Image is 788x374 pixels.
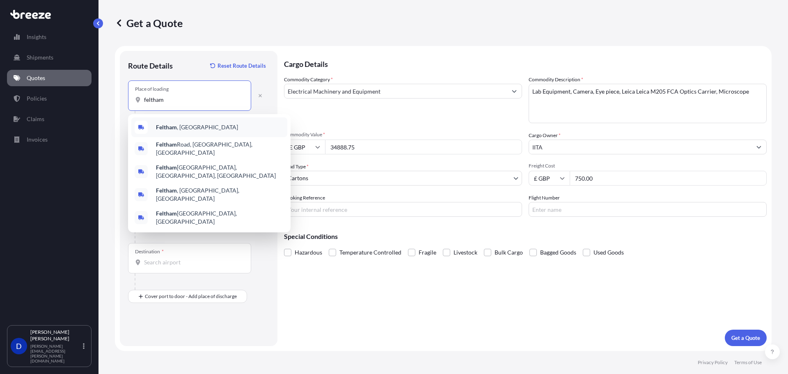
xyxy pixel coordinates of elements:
p: Privacy Policy [698,359,728,366]
span: Temperature Controlled [339,246,401,259]
b: Feltham [156,124,177,131]
input: Destination [144,258,241,266]
label: Flight Number [529,194,560,202]
span: Used Goods [593,246,624,259]
p: Reset Route Details [218,62,266,70]
label: Cargo Owner [529,131,561,140]
label: Commodity Category [284,76,333,84]
p: [PERSON_NAME] [PERSON_NAME] [30,329,81,342]
input: Enter name [529,202,767,217]
p: Insights [27,33,46,41]
label: Commodity Description [529,76,583,84]
span: Commodity Value [284,131,522,138]
p: Route Details [128,61,173,71]
span: Bulk Cargo [495,246,523,259]
b: Feltham [156,164,177,171]
span: Cartons [288,174,308,182]
span: Road, [GEOGRAPHIC_DATA], [GEOGRAPHIC_DATA] [156,140,284,157]
span: Cover port to door - Add place of discharge [145,292,237,301]
span: Livestock [454,246,477,259]
p: Cargo Details [284,51,767,76]
span: Hazardous [295,246,322,259]
span: Freight Cost [529,163,767,169]
b: Feltham [156,187,177,194]
input: Full name [529,140,751,154]
span: D [16,342,22,350]
p: Shipments [27,53,53,62]
div: Destination [135,248,164,255]
input: Your internal reference [284,202,522,217]
span: [GEOGRAPHIC_DATA], [GEOGRAPHIC_DATA], [GEOGRAPHIC_DATA] [156,163,284,180]
p: Special Conditions [284,233,767,240]
p: [PERSON_NAME][EMAIL_ADDRESS][PERSON_NAME][DOMAIN_NAME] [30,344,81,363]
input: Select a commodity type [284,84,507,99]
span: , [GEOGRAPHIC_DATA] [156,123,238,131]
button: Show suggestions [751,140,766,154]
span: , [GEOGRAPHIC_DATA], [GEOGRAPHIC_DATA] [156,186,284,203]
p: Terms of Use [734,359,762,366]
p: Quotes [27,74,45,82]
input: Enter amount [570,171,767,186]
div: Place of loading [135,86,169,92]
p: Get a Quote [731,334,760,342]
p: Policies [27,94,47,103]
span: Fragile [419,246,436,259]
p: Claims [27,115,44,123]
button: Show suggestions [507,84,522,99]
p: Get a Quote [115,16,183,30]
label: Booking Reference [284,194,325,202]
p: Invoices [27,135,48,144]
div: Show suggestions [128,114,291,232]
b: Feltham [156,210,177,217]
input: Type amount [325,140,522,154]
input: Place of loading [144,96,241,104]
span: [GEOGRAPHIC_DATA], [GEOGRAPHIC_DATA] [156,209,284,226]
span: Load Type [284,163,309,171]
b: Feltham [156,141,177,148]
span: Bagged Goods [540,246,576,259]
